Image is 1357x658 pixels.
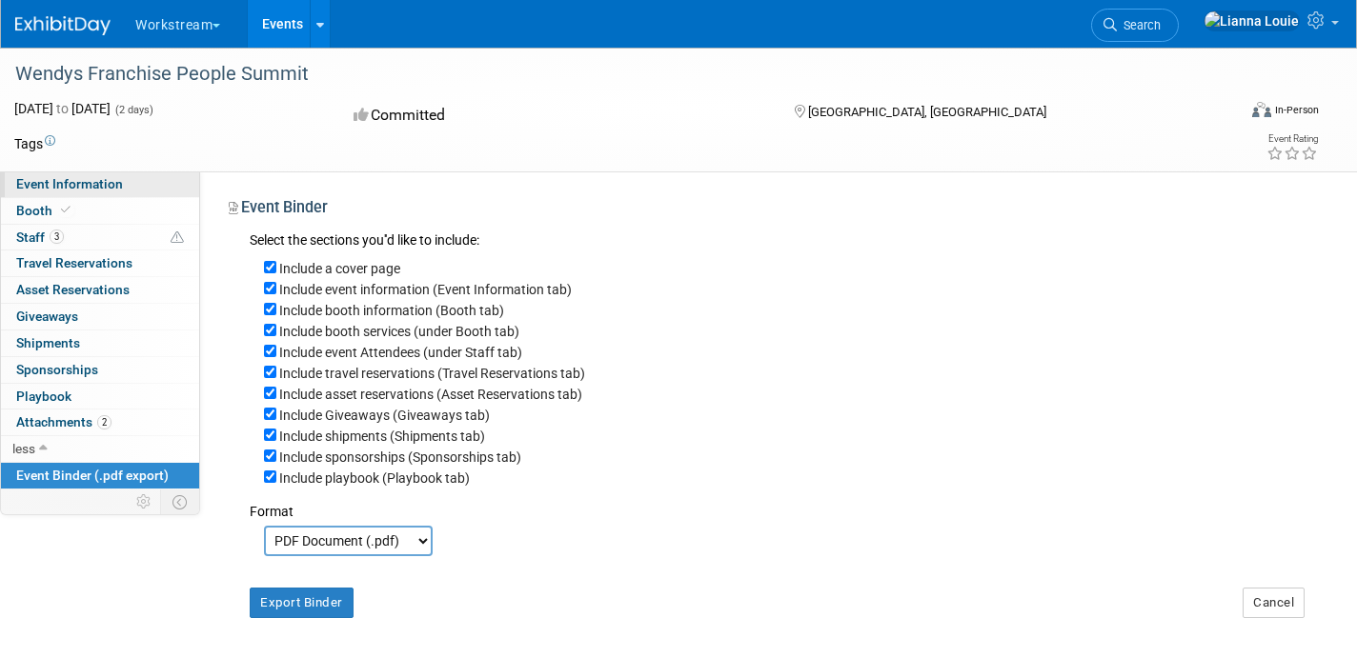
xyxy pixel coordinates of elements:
span: Search [1117,18,1161,32]
a: Sponsorships [1,357,199,383]
td: Personalize Event Tab Strip [128,489,161,514]
span: (2 days) [113,104,153,116]
i: Booth reservation complete [61,205,71,215]
span: Staff [16,229,64,245]
span: Sponsorships [16,362,98,377]
a: Event Binder (.pdf export) [1,463,199,489]
a: less [1,436,199,462]
a: Booth [1,198,199,224]
div: Event Binder [229,197,1305,225]
span: [GEOGRAPHIC_DATA], [GEOGRAPHIC_DATA] [808,105,1046,119]
label: Include a cover page [279,261,400,276]
img: Format-Inperson.png [1252,102,1271,117]
a: Travel Reservations [1,250,199,276]
span: Shipments [16,335,80,350]
label: Include asset reservations (Asset Reservations tab) [279,387,582,402]
span: less [12,441,35,456]
span: 2 [97,415,111,429]
a: Asset Reservations [1,277,199,303]
td: Tags [14,134,55,153]
span: Asset Reservations [16,282,130,297]
span: Travel Reservations [16,255,132,270]
div: In-Person [1274,103,1319,117]
a: Attachments2 [1,409,199,435]
div: Committed [348,99,763,132]
span: Giveaways [16,309,78,324]
label: Include Giveaways (Giveaways tab) [279,408,490,423]
label: Include event information (Event Information tab) [279,282,572,297]
span: Booth [16,203,74,218]
span: Playbook [16,389,71,404]
span: [DATE] [DATE] [14,101,111,116]
label: Include shipments (Shipments tab) [279,429,485,444]
button: Export Binder [250,588,354,618]
span: Event Information [16,176,123,191]
span: Potential Scheduling Conflict -- at least one attendee is tagged in another overlapping event. [171,229,184,247]
a: Event Information [1,171,199,197]
div: Wendys Franchise People Summit [9,57,1207,91]
span: Attachments [16,414,111,429]
span: 3 [50,229,64,244]
div: Select the sections you''d like to include: [250,230,1305,252]
a: Playbook [1,384,199,409]
a: Shipments [1,330,199,356]
div: Event Format [1125,99,1319,128]
td: Toggle Event Tabs [161,489,200,514]
span: to [53,101,71,116]
label: Include travel reservations (Travel Reservations tab) [279,366,585,381]
label: Include playbook (Playbook tab) [279,470,470,486]
div: Event Rating [1266,134,1318,144]
a: Search [1091,9,1179,42]
a: Giveaways [1,304,199,329]
label: Include booth services (under Booth tab) [279,324,519,339]
div: Format [250,488,1305,521]
img: Lianna Louie [1204,10,1300,31]
img: ExhibitDay [15,16,111,35]
label: Include sponsorships (Sponsorships tab) [279,449,521,465]
a: Staff3 [1,225,199,250]
button: Cancel [1243,588,1305,618]
label: Include event Attendees (under Staff tab) [279,345,522,360]
span: Event Binder (.pdf export) [16,468,169,483]
label: Include booth information (Booth tab) [279,303,504,318]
